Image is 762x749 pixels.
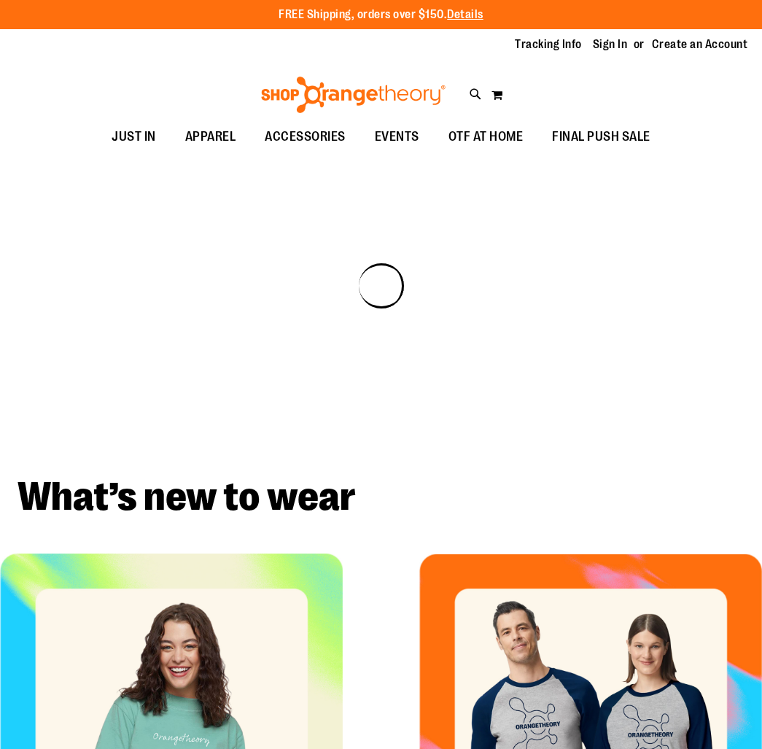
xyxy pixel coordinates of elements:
span: FINAL PUSH SALE [552,120,650,153]
img: Shop Orangetheory [259,77,448,113]
span: APPAREL [185,120,236,153]
p: FREE Shipping, orders over $150. [279,7,483,23]
span: ACCESSORIES [265,120,346,153]
a: Sign In [593,36,628,53]
a: Tracking Info [515,36,582,53]
h2: What’s new to wear [18,477,744,517]
a: APPAREL [171,120,251,154]
a: FINAL PUSH SALE [537,120,665,154]
span: JUST IN [112,120,156,153]
a: ACCESSORIES [250,120,360,154]
a: OTF AT HOME [434,120,538,154]
a: EVENTS [360,120,434,154]
span: OTF AT HOME [448,120,524,153]
span: EVENTS [375,120,419,153]
a: Details [447,8,483,21]
a: JUST IN [97,120,171,154]
a: Create an Account [652,36,748,53]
